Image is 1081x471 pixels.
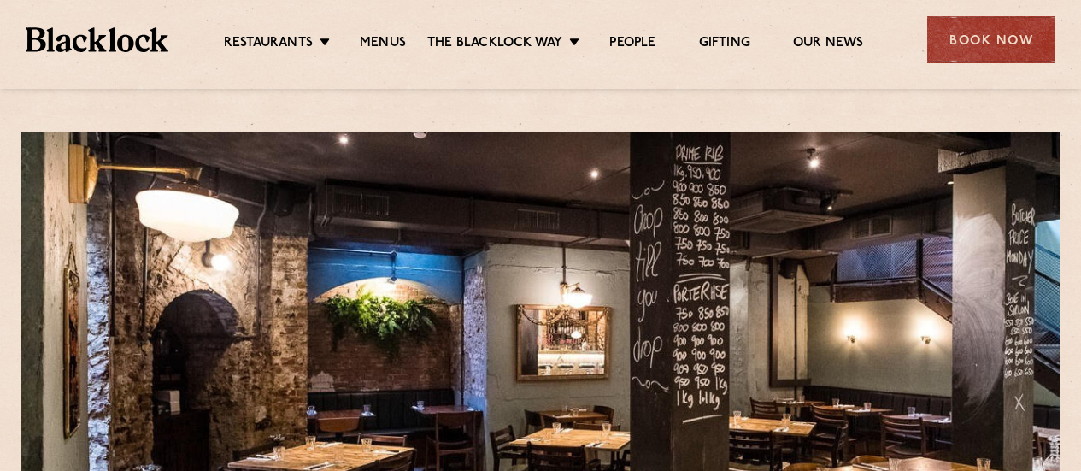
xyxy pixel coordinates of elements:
a: Gifting [699,35,750,54]
a: Menus [360,35,406,54]
a: The Blacklock Way [427,35,562,54]
img: BL_Textured_Logo-footer-cropped.svg [26,27,168,51]
div: Book Now [927,16,1055,63]
a: Restaurants [224,35,313,54]
a: Our News [793,35,864,54]
a: People [609,35,655,54]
